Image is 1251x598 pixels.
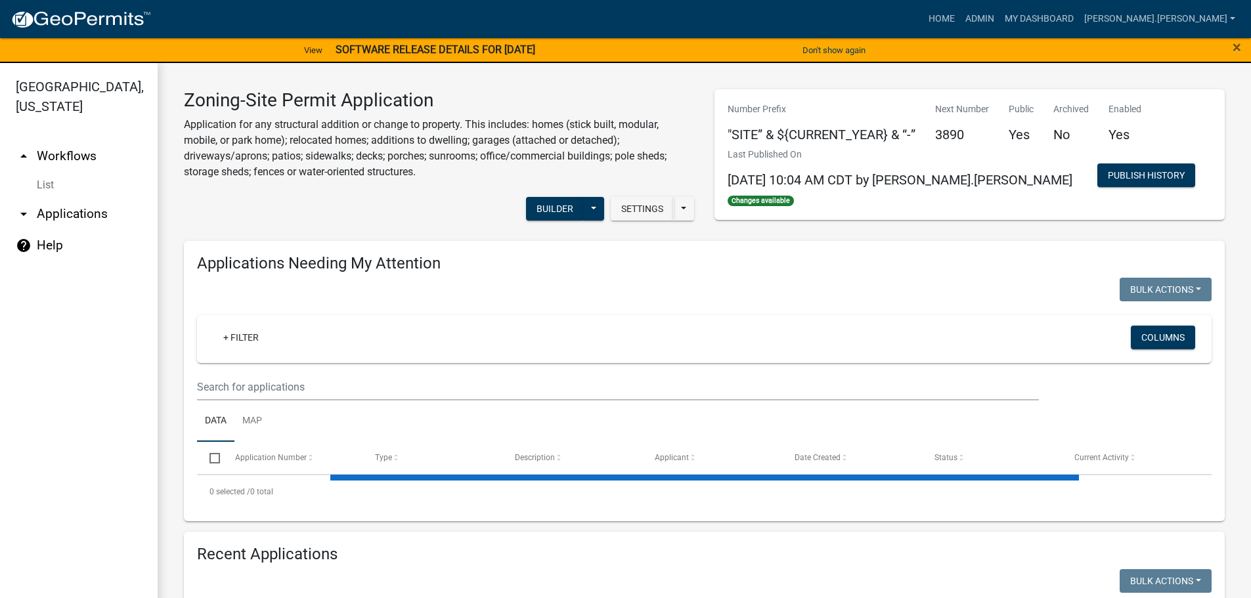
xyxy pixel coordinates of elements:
span: [DATE] 10:04 AM CDT by [PERSON_NAME].[PERSON_NAME] [728,172,1072,188]
h5: No [1053,127,1089,142]
a: Home [923,7,960,32]
strong: SOFTWARE RELEASE DETAILS FOR [DATE] [336,43,535,56]
h4: Recent Applications [197,545,1212,564]
h3: Zoning-Site Permit Application [184,89,695,112]
a: Map [234,400,270,442]
a: My Dashboard [999,7,1079,32]
a: Data [197,400,234,442]
datatable-header-cell: Status [922,442,1062,473]
i: arrow_drop_down [16,206,32,222]
a: + Filter [213,326,269,349]
span: × [1233,38,1241,56]
p: Next Number [935,102,989,116]
datatable-header-cell: Description [502,442,642,473]
datatable-header-cell: Date Created [782,442,922,473]
span: Status [934,453,957,462]
h5: Yes [1009,127,1034,142]
div: 0 total [197,475,1212,508]
p: Application for any structural addition or change to property. This includes: homes (stick built,... [184,117,695,180]
p: Public [1009,102,1034,116]
button: Settings [611,197,674,221]
button: Publish History [1097,163,1195,187]
h5: 3890 [935,127,989,142]
p: Last Published On [728,148,1072,161]
button: Don't show again [797,39,871,61]
p: Number Prefix [728,102,915,116]
span: Application Number [235,453,307,462]
span: Changes available [728,196,795,206]
span: Applicant [655,453,689,462]
span: Date Created [795,453,841,462]
i: arrow_drop_up [16,148,32,164]
span: Current Activity [1074,453,1129,462]
button: Close [1233,39,1241,55]
a: View [299,39,328,61]
span: Type [375,453,392,462]
p: Enabled [1108,102,1141,116]
button: Columns [1131,326,1195,349]
wm-modal-confirm: Workflow Publish History [1097,171,1195,181]
datatable-header-cell: Current Activity [1062,442,1202,473]
button: Bulk Actions [1120,569,1212,593]
input: Search for applications [197,374,1039,400]
a: Admin [960,7,999,32]
datatable-header-cell: Select [197,442,222,473]
button: Bulk Actions [1120,278,1212,301]
span: 0 selected / [209,487,250,496]
a: [PERSON_NAME].[PERSON_NAME] [1079,7,1240,32]
h5: Yes [1108,127,1141,142]
span: Description [515,453,555,462]
i: help [16,238,32,253]
datatable-header-cell: Application Number [222,442,362,473]
p: Archived [1053,102,1089,116]
h5: "SITE” & ${CURRENT_YEAR} & “-” [728,127,915,142]
datatable-header-cell: Applicant [642,442,782,473]
h4: Applications Needing My Attention [197,254,1212,273]
datatable-header-cell: Type [362,442,502,473]
button: Builder [526,197,584,221]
